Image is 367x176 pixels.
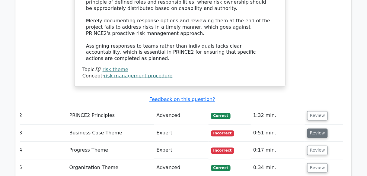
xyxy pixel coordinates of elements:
[307,163,328,173] button: Review
[251,107,305,124] td: 1:32 min.
[154,107,209,124] td: Advanced
[211,113,231,119] span: Correct
[82,67,277,73] div: Topic:
[17,125,67,142] td: 3
[211,148,234,154] span: Incorrect
[211,130,234,137] span: Incorrect
[82,73,277,79] div: Concept:
[17,107,67,124] td: 2
[149,96,215,102] a: Feedback on this question?
[67,142,154,159] td: Progress Theme
[154,125,209,142] td: Expert
[307,129,328,138] button: Review
[17,142,67,159] td: 4
[103,67,128,72] a: risk theme
[307,111,328,121] button: Review
[307,146,328,155] button: Review
[251,125,305,142] td: 0:51 min.
[67,107,154,124] td: PRINCE2 Principles
[251,142,305,159] td: 0:17 min.
[211,165,231,171] span: Correct
[154,142,209,159] td: Expert
[67,125,154,142] td: Business Case Theme
[104,73,173,79] a: risk management procedure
